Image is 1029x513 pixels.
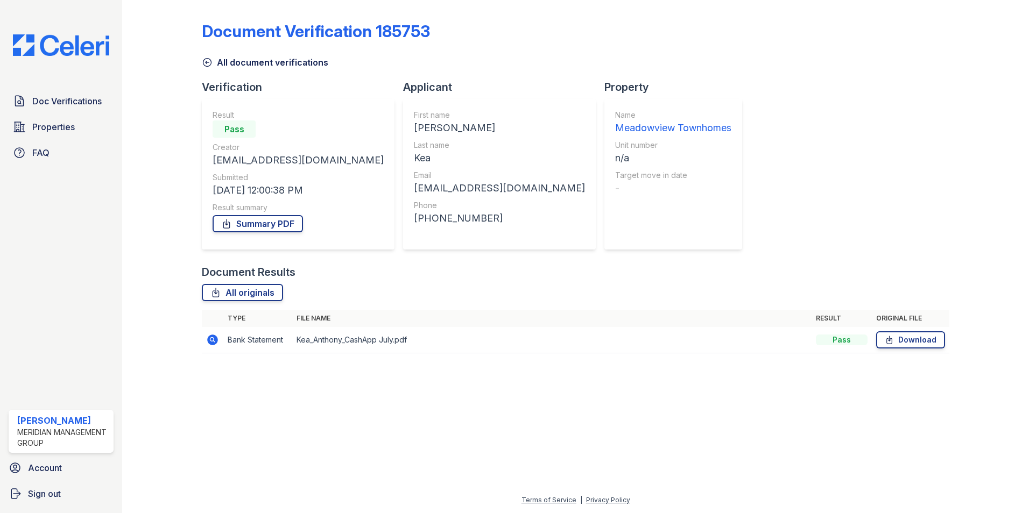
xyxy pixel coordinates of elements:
div: Verification [202,80,403,95]
div: Meadowview Townhomes [615,120,731,136]
div: Target move in date [615,170,731,181]
div: Pass [213,120,256,138]
th: File name [292,310,812,327]
div: Last name [414,140,585,151]
div: [EMAIL_ADDRESS][DOMAIN_NAME] [414,181,585,196]
a: Properties [9,116,114,138]
div: | [580,496,582,504]
a: Summary PDF [213,215,303,232]
a: Doc Verifications [9,90,114,112]
a: Sign out [4,483,118,504]
div: Creator [213,142,384,153]
div: [PERSON_NAME] [17,414,109,427]
a: All originals [202,284,283,301]
div: First name [414,110,585,120]
td: Bank Statement [223,327,292,353]
div: [EMAIL_ADDRESS][DOMAIN_NAME] [213,153,384,168]
div: [PERSON_NAME] [414,120,585,136]
span: FAQ [32,146,50,159]
div: Phone [414,200,585,211]
a: Privacy Policy [586,496,630,504]
div: Submitted [213,172,384,183]
span: Account [28,461,62,474]
div: Result [213,110,384,120]
div: Document Verification 185753 [202,22,430,41]
a: Download [876,331,945,348]
div: Email [414,170,585,181]
div: Applicant [403,80,604,95]
span: Doc Verifications [32,95,102,108]
div: - [615,181,731,196]
th: Result [812,310,872,327]
div: Document Results [202,265,295,280]
span: Properties [32,120,75,133]
div: Kea [414,151,585,166]
div: Unit number [615,140,731,151]
th: Type [223,310,292,327]
a: Name Meadowview Townhomes [615,110,731,136]
a: Account [4,457,118,479]
div: Name [615,110,731,120]
span: Sign out [28,487,61,500]
div: [DATE] 12:00:38 PM [213,183,384,198]
td: Kea_Anthony_CashApp July.pdf [292,327,812,353]
div: [PHONE_NUMBER] [414,211,585,226]
a: All document verifications [202,56,328,69]
img: CE_Logo_Blue-a8612792a0a2168367f1c8372b55b34899dd931a85d93a1a3d3e32e68fde9ad4.png [4,34,118,56]
div: Result summary [213,202,384,213]
th: Original file [872,310,949,327]
div: Pass [816,334,868,345]
div: Meridian Management Group [17,427,109,448]
div: Property [604,80,751,95]
div: n/a [615,151,731,166]
a: FAQ [9,142,114,163]
a: Terms of Service [521,496,576,504]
